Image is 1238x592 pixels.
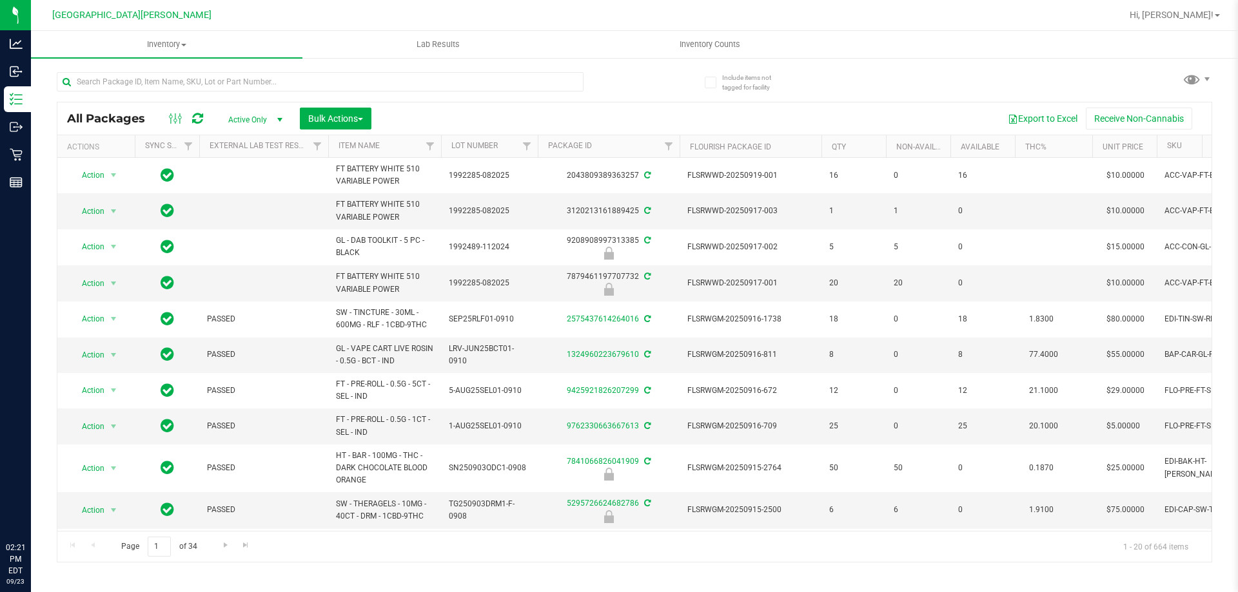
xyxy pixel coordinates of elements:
[1023,345,1065,364] span: 77.4000
[237,537,255,554] a: Go to the last page
[1023,459,1060,477] span: 0.1870
[70,310,105,328] span: Action
[145,141,195,150] a: Sync Status
[999,108,1086,129] button: Export to Excel
[216,537,235,554] a: Go to the next page
[1100,166,1151,185] span: $10.00000
[536,283,682,296] div: Newly Received
[70,501,105,519] span: Action
[67,111,158,126] span: All Packages
[958,349,1007,361] span: 8
[829,504,878,516] span: 6
[536,205,682,217] div: 3120213161889425
[687,205,814,217] span: FLSRWWD-20250917-003
[1130,10,1213,20] span: Hi, [PERSON_NAME]!
[6,542,25,577] p: 02:21 PM EDT
[1167,141,1182,150] a: SKU
[1100,501,1151,519] span: $75.00000
[687,504,814,516] span: FLSRWGM-20250915-2500
[548,141,592,150] a: Package ID
[106,238,122,256] span: select
[336,271,433,295] span: FT BATTERY WHITE 510 VARIABLE POWER
[449,420,530,432] span: 1-AUG25SEL01-0910
[106,459,122,477] span: select
[420,135,441,157] a: Filter
[1100,274,1151,292] span: $10.00000
[6,577,25,586] p: 09/23
[1100,459,1151,477] span: $25.00000
[894,385,943,397] span: 0
[207,462,320,474] span: PASSED
[642,314,651,323] span: Sync from Compliance System
[958,241,1007,253] span: 0
[13,489,52,528] iframe: Resource center
[1023,310,1060,329] span: 1.8300
[658,135,680,157] a: Filter
[336,378,433,403] span: FT - PRE-ROLL - 0.5G - 5CT - SEL - IND
[161,274,174,292] span: In Sync
[106,202,122,220] span: select
[642,206,651,215] span: Sync from Compliance System
[1103,142,1143,151] a: Unit Price
[52,10,211,21] span: [GEOGRAPHIC_DATA][PERSON_NAME]
[690,142,771,151] a: Flourish Package ID
[642,171,651,180] span: Sync from Compliance System
[642,350,651,359] span: Sync from Compliance System
[642,499,651,508] span: Sync from Compliance System
[67,142,130,151] div: Actions
[31,31,302,58] a: Inventory
[567,457,639,466] a: 7841066826041909
[336,163,433,187] span: FT BATTERY WHITE 510 VARIABLE POWER
[722,73,787,92] span: Include items not tagged for facility
[536,271,682,296] div: 7879461197707732
[567,499,639,508] a: 5295726624682786
[536,247,682,260] div: Newly Received
[10,120,23,133] inline-svg: Outbound
[449,241,530,253] span: 1992489-112024
[207,349,320,361] span: PASSED
[958,385,1007,397] span: 12
[687,349,814,361] span: FLSRWGM-20250916-811
[1023,417,1065,435] span: 20.1000
[894,420,943,432] span: 0
[894,504,943,516] span: 6
[307,135,328,157] a: Filter
[178,135,199,157] a: Filter
[70,274,105,292] span: Action
[449,205,530,217] span: 1992285-082025
[1086,108,1192,129] button: Receive Non-Cannabis
[687,420,814,432] span: FLSRWGM-20250916-709
[536,468,682,481] div: Launch Hold
[10,176,23,189] inline-svg: Reports
[57,72,584,91] input: Search Package ID, Item Name, SKU, Lot or Part Number...
[70,202,105,220] span: Action
[567,421,639,430] a: 9762330663667613
[161,238,174,256] span: In Sync
[207,504,320,516] span: PASSED
[70,381,105,399] span: Action
[958,504,1007,516] span: 0
[567,314,639,323] a: 2575437614264016
[161,202,174,220] span: In Sync
[449,343,530,367] span: LRV-JUN25BCT01-0910
[207,385,320,397] span: PASSED
[449,169,530,182] span: 1992285-082025
[642,457,651,466] span: Sync from Compliance System
[958,169,1007,182] span: 16
[894,241,943,253] span: 5
[336,198,433,223] span: FT BATTERY WHITE 510 VARIABLE POWER
[106,417,122,435] span: select
[642,386,651,395] span: Sync from Compliance System
[451,141,498,150] a: Lot Number
[70,166,105,184] span: Action
[336,234,433,259] span: GL - DAB TOOLKIT - 5 PC - BLACK
[642,236,651,245] span: Sync from Compliance System
[894,205,943,217] span: 1
[210,141,311,150] a: External Lab Test Result
[1113,537,1199,556] span: 1 - 20 of 664 items
[31,39,302,50] span: Inventory
[449,313,530,325] span: SEP25RLF01-0910
[106,501,122,519] span: select
[642,272,651,281] span: Sync from Compliance System
[516,135,538,157] a: Filter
